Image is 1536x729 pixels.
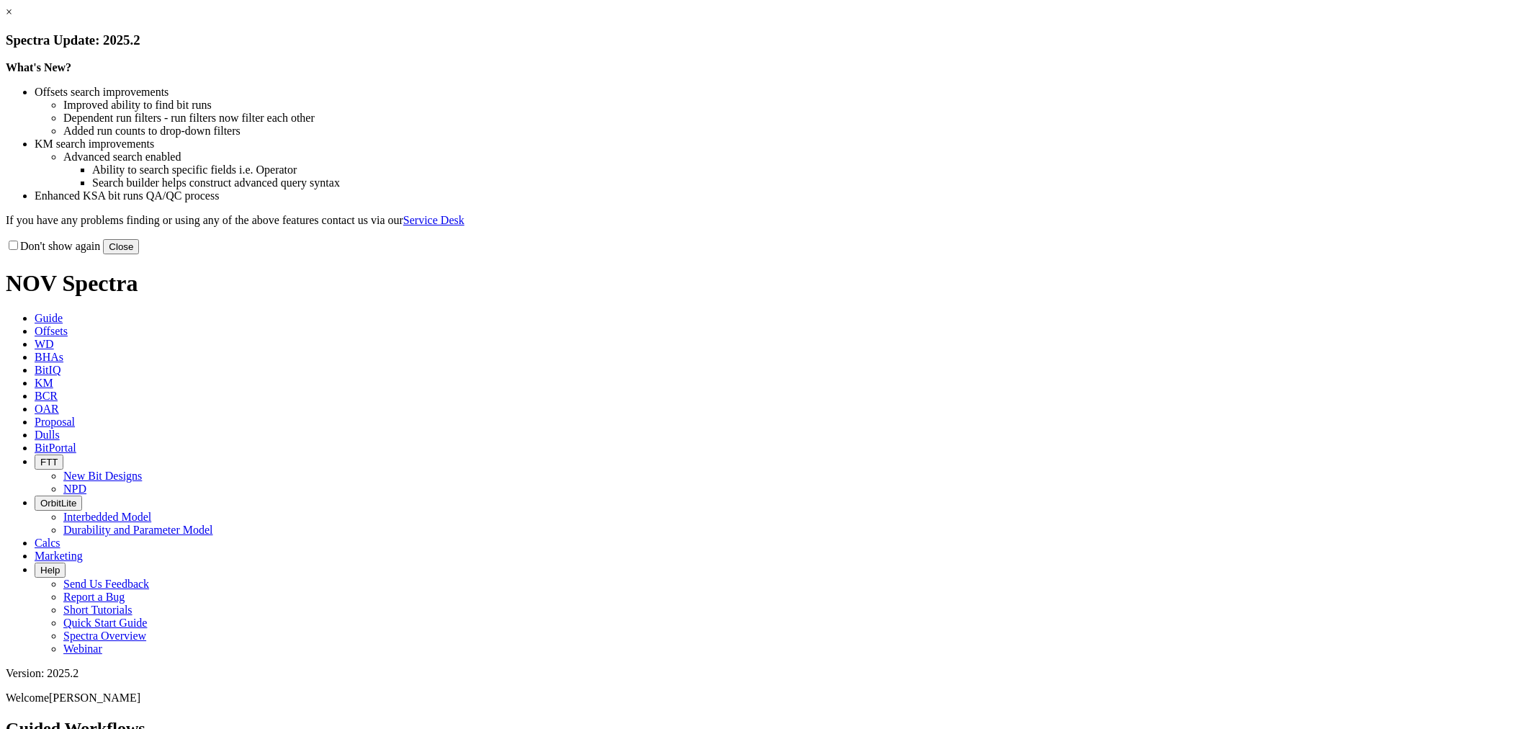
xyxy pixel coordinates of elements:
input: Don't show again [9,241,18,250]
li: Offsets search improvements [35,86,1530,99]
a: NPD [63,483,86,495]
h1: NOV Spectra [6,270,1530,297]
li: Dependent run filters - run filters now filter each other [63,112,1530,125]
a: New Bit Designs [63,470,142,482]
span: Calcs [35,537,60,549]
li: Ability to search specific fields i.e. Operator [92,164,1530,176]
span: Offsets [35,325,68,337]
span: OrbitLite [40,498,76,509]
li: Enhanced KSA bit runs QA/QC process [35,189,1530,202]
span: FTT [40,457,58,468]
strong: What's New? [6,61,71,73]
span: BitIQ [35,364,60,376]
button: Close [103,239,139,254]
span: Guide [35,312,63,324]
span: [PERSON_NAME] [49,692,140,704]
a: Webinar [63,643,102,655]
span: Dulls [35,429,60,441]
a: Send Us Feedback [63,578,149,590]
span: BitPortal [35,442,76,454]
a: Short Tutorials [63,604,133,616]
li: Advanced search enabled [63,151,1530,164]
span: Proposal [35,416,75,428]
li: KM search improvements [35,138,1530,151]
li: Search builder helps construct advanced query syntax [92,176,1530,189]
a: Service Desk [403,214,464,226]
span: WD [35,338,54,350]
p: Welcome [6,692,1530,705]
span: OAR [35,403,59,415]
h3: Spectra Update: 2025.2 [6,32,1530,48]
span: Help [40,565,60,576]
a: Quick Start Guide [63,617,147,629]
p: If you have any problems finding or using any of the above features contact us via our [6,214,1530,227]
a: Report a Bug [63,591,125,603]
span: KM [35,377,53,389]
a: Durability and Parameter Model [63,524,213,536]
span: BCR [35,390,58,402]
div: Version: 2025.2 [6,667,1530,680]
li: Improved ability to find bit runs [63,99,1530,112]
label: Don't show again [6,240,100,252]
li: Added run counts to drop-down filters [63,125,1530,138]
span: BHAs [35,351,63,363]
span: Marketing [35,550,83,562]
a: × [6,6,12,18]
a: Interbedded Model [63,511,151,523]
a: Spectra Overview [63,630,146,642]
